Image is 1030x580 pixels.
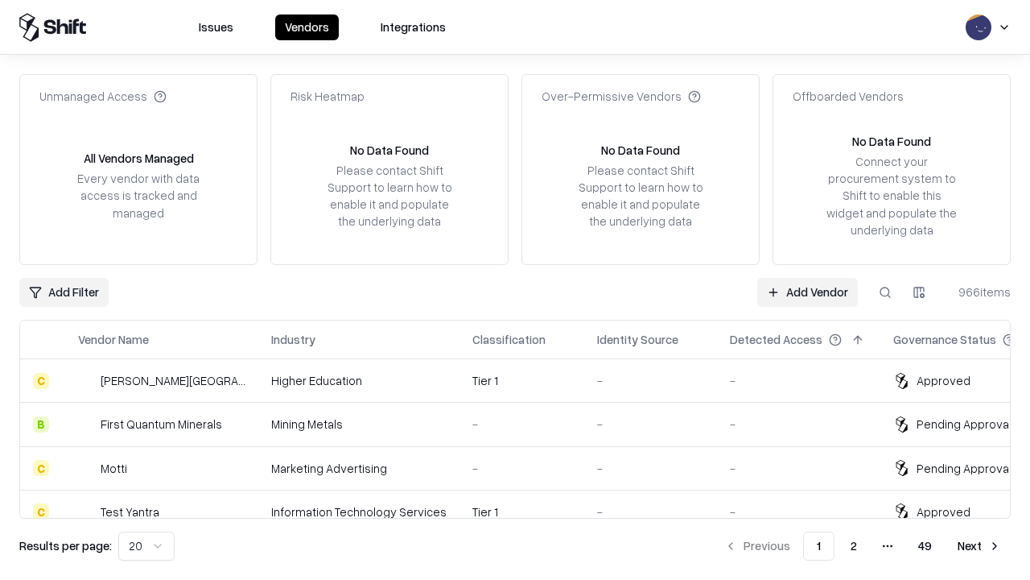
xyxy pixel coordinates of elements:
[730,416,867,433] div: -
[33,503,49,520] div: C
[271,503,447,520] div: Information Technology Services
[84,150,194,167] div: All Vendors Managed
[597,503,704,520] div: -
[78,416,94,433] img: First Quantum Minerals
[917,372,970,389] div: Approved
[597,372,704,389] div: -
[19,537,112,554] p: Results per page:
[472,372,571,389] div: Tier 1
[803,532,834,561] button: 1
[917,460,1011,477] div: Pending Approval
[917,416,1011,433] div: Pending Approval
[601,142,680,159] div: No Data Found
[948,532,1011,561] button: Next
[730,503,867,520] div: -
[597,331,678,348] div: Identity Source
[917,503,970,520] div: Approved
[350,142,429,159] div: No Data Found
[825,153,958,238] div: Connect your procurement system to Shift to enable this widget and populate the underlying data
[730,460,867,477] div: -
[793,88,904,105] div: Offboarded Vendors
[33,416,49,433] div: B
[905,532,945,561] button: 49
[78,331,149,348] div: Vendor Name
[271,416,447,433] div: Mining Metals
[101,416,222,433] div: First Quantum Minerals
[730,331,822,348] div: Detected Access
[33,373,49,389] div: C
[39,88,167,105] div: Unmanaged Access
[597,416,704,433] div: -
[757,278,858,307] a: Add Vendor
[19,278,109,307] button: Add Filter
[574,162,707,230] div: Please contact Shift Support to learn how to enable it and populate the underlying data
[271,372,447,389] div: Higher Education
[946,284,1011,300] div: 966 items
[472,416,571,433] div: -
[838,532,870,561] button: 2
[597,460,704,477] div: -
[472,503,571,520] div: Tier 1
[275,14,339,40] button: Vendors
[715,532,1011,561] nav: pagination
[852,133,931,150] div: No Data Found
[323,162,456,230] div: Please contact Shift Support to learn how to enable it and populate the underlying data
[730,372,867,389] div: -
[33,460,49,476] div: C
[371,14,455,40] button: Integrations
[189,14,243,40] button: Issues
[78,503,94,520] img: Test Yantra
[101,372,245,389] div: [PERSON_NAME][GEOGRAPHIC_DATA]
[101,503,159,520] div: Test Yantra
[271,331,315,348] div: Industry
[290,88,365,105] div: Risk Heatmap
[893,331,996,348] div: Governance Status
[542,88,701,105] div: Over-Permissive Vendors
[72,170,205,221] div: Every vendor with data access is tracked and managed
[101,460,127,477] div: Motti
[78,460,94,476] img: Motti
[472,331,546,348] div: Classification
[78,373,94,389] img: Reichman University
[472,460,571,477] div: -
[271,460,447,477] div: Marketing Advertising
